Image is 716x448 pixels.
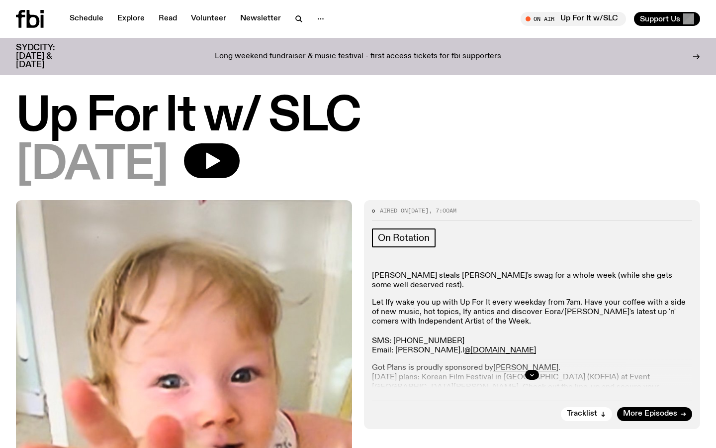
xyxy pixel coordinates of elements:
[372,298,692,355] p: Let Ify wake you up with Up For It every weekday from 7am. Have your coffee with a side of new mu...
[111,12,151,26] a: Explore
[634,12,700,26] button: Support Us
[378,232,430,243] span: On Rotation
[153,12,183,26] a: Read
[16,44,80,69] h3: SYDCITY: [DATE] & [DATE]
[234,12,287,26] a: Newsletter
[16,95,700,139] h1: Up For It w/ SLC
[623,410,677,418] span: More Episodes
[408,207,429,215] span: [DATE]
[561,407,612,421] button: Tracklist
[372,271,692,290] p: [PERSON_NAME] steals [PERSON_NAME]'s swag for a whole week (while she gets some well deserved rest).
[567,410,597,418] span: Tracklist
[464,346,536,354] a: @[DOMAIN_NAME]
[215,52,501,61] p: Long weekend fundraiser & music festival - first access tickets for fbi supporters
[380,207,408,215] span: Aired on
[429,207,456,215] span: , 7:00am
[617,407,692,421] a: More Episodes
[521,12,626,26] button: On AirUp For It w/SLC
[372,228,436,247] a: On Rotation
[185,12,232,26] a: Volunteer
[64,12,109,26] a: Schedule
[16,143,168,188] span: [DATE]
[640,14,680,23] span: Support Us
